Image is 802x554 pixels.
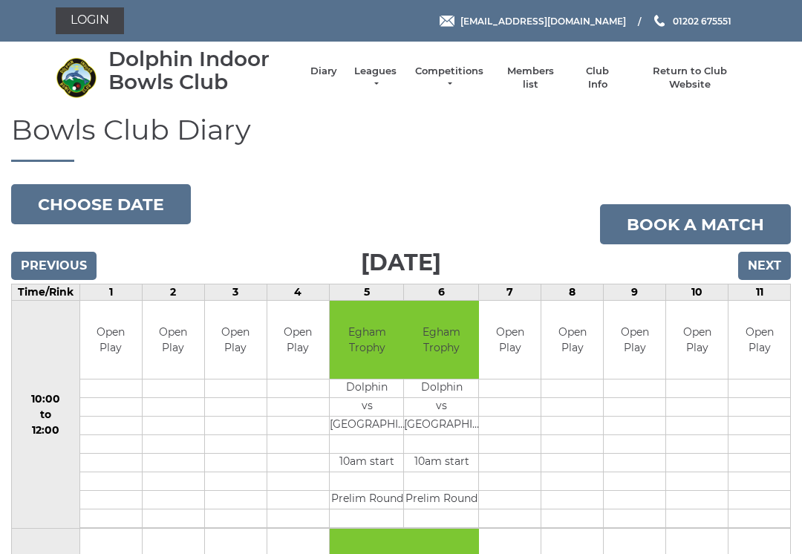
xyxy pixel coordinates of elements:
input: Next [738,252,791,280]
td: Egham Trophy [404,301,479,379]
td: 10am start [330,453,405,472]
td: 3 [204,284,267,301]
td: Open Play [666,301,728,379]
td: Open Play [541,301,603,379]
td: 9 [604,284,666,301]
img: Dolphin Indoor Bowls Club [56,57,97,98]
a: Club Info [576,65,619,91]
button: Choose date [11,184,191,224]
a: Leagues [352,65,399,91]
td: Prelim Round [404,490,479,509]
td: Open Play [479,301,541,379]
td: Dolphin [330,379,405,397]
img: Email [440,16,454,27]
td: Egham Trophy [330,301,405,379]
td: Open Play [728,301,790,379]
td: Open Play [80,301,142,379]
a: Competitions [414,65,485,91]
td: 2 [142,284,204,301]
td: 5 [329,284,404,301]
td: 1 [79,284,142,301]
td: [GEOGRAPHIC_DATA] [404,416,479,434]
td: Prelim Round [330,490,405,509]
td: 10:00 to 12:00 [12,301,80,529]
img: Phone us [654,15,665,27]
td: 4 [267,284,329,301]
span: [EMAIL_ADDRESS][DOMAIN_NAME] [460,15,626,26]
td: Time/Rink [12,284,80,301]
td: vs [330,397,405,416]
td: Open Play [267,301,329,379]
a: Members list [499,65,561,91]
td: 8 [541,284,604,301]
input: Previous [11,252,97,280]
a: Email [EMAIL_ADDRESS][DOMAIN_NAME] [440,14,626,28]
a: Login [56,7,124,34]
td: 10am start [404,453,479,472]
td: 7 [479,284,541,301]
a: Book a match [600,204,791,244]
div: Dolphin Indoor Bowls Club [108,48,296,94]
a: Phone us 01202 675551 [652,14,731,28]
a: Diary [310,65,337,78]
td: vs [404,397,479,416]
td: Dolphin [404,379,479,397]
td: 6 [404,284,479,301]
span: 01202 675551 [673,15,731,26]
td: Open Play [604,301,665,379]
td: [GEOGRAPHIC_DATA] [330,416,405,434]
td: Open Play [143,301,204,379]
td: Open Play [205,301,267,379]
td: 11 [728,284,791,301]
td: 10 [666,284,728,301]
h1: Bowls Club Diary [11,114,791,163]
a: Return to Club Website [634,65,746,91]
